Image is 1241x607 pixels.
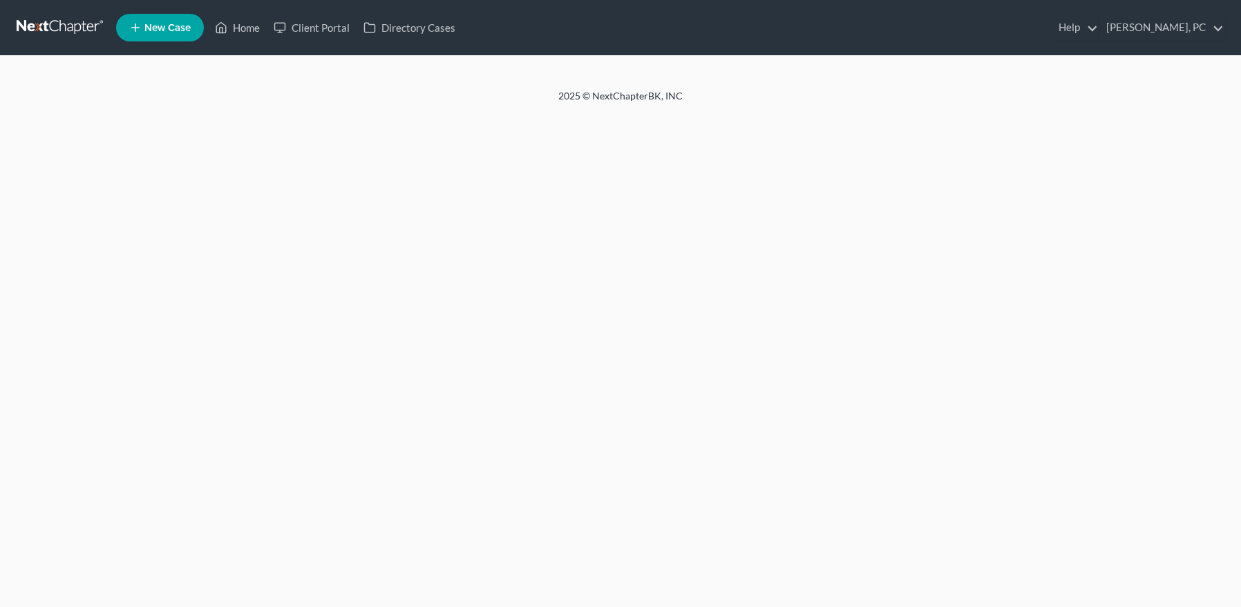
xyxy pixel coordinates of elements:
[1099,15,1224,40] a: [PERSON_NAME], PC
[1052,15,1098,40] a: Help
[208,15,267,40] a: Home
[357,15,462,40] a: Directory Cases
[116,14,204,41] new-legal-case-button: New Case
[227,89,1014,114] div: 2025 © NextChapterBK, INC
[267,15,357,40] a: Client Portal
